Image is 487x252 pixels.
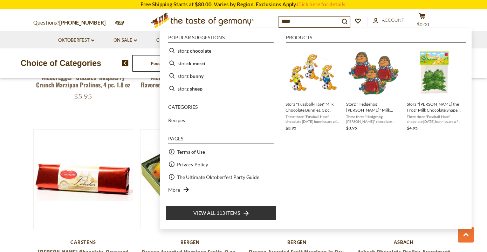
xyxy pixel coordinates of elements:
[286,35,466,43] li: Products
[140,239,240,245] div: Bergen
[165,44,276,57] li: storz chocolate
[177,148,205,156] a: Terms of Use
[165,82,276,95] li: storz sheep
[59,19,106,26] a: [PHONE_NUMBER]
[346,47,401,132] a: Storz "Hedgehog [PERSON_NAME]" Milk Chocolate Shape, 3 pc.These three "Hedgehog [PERSON_NAME]" ch...
[165,57,276,69] li: storck merci
[58,37,94,44] a: Oktoberfest
[140,73,239,97] a: Niederegger "Classics" Espresso Flavored Chocolate Marzipan Pralines, 4 pc. 1.8 oz
[407,101,462,113] span: Storz "[PERSON_NAME] the Frog" Milk Chocolate Shapes, 4 pc.
[168,136,274,144] li: Pages
[186,85,203,93] b: z sheep
[354,239,454,245] div: Asbach
[346,101,401,113] span: Storz "Hedgehog [PERSON_NAME]" Milk Chocolate Shape, 3 pc.
[168,105,274,112] li: Categories
[186,47,211,55] b: z chocolate
[74,92,92,101] span: $5.95
[193,209,240,217] span: View all 113 items
[382,17,404,23] span: Account
[140,130,240,229] img: Bergen Assorted Marzipan Fruits, 9 pc., 4 oz.
[177,173,259,181] a: The Ultimate Oktoberfest Party Guide
[247,239,347,245] div: Bergen
[286,125,296,131] span: $3.95
[286,101,341,113] span: Storz "Fussball-Hase" Milk Chocolate Bunnies, 3 pc.
[165,145,276,158] li: Terms of Use
[412,13,433,30] button: $0.00
[122,60,129,66] img: previous arrow
[114,37,137,44] a: On Sale
[34,130,133,229] img: Carstens Luebeck Chocolate-Covererd Marzipan Loaf, 7 oz.
[373,16,404,24] a: Account
[409,47,460,98] img: Storz Frit the Frog Milk Chocolate
[286,114,341,124] span: These three "Fussball-Hase" chocolate [DATE] bunnies are a fun addition to a child's [DATE] baske...
[407,114,462,124] span: These three "Fussball-Hase" chocolate [DATE] bunnies are a fun addition to a child's [DATE] baske...
[165,158,276,171] li: Privacy Policy
[36,73,130,89] a: Niederegger "Classics" Raspberry Crunch Marzipan Pralines, 4 pc. 1.8 oz
[297,1,347,7] a: Click here for details.
[407,125,418,131] span: $4.95
[33,18,111,27] p: Questions?
[283,44,343,134] li: Storz "Fussball-Hase" Milk Chocolate Bunnies, 3 pc.
[346,125,357,131] span: $3.95
[160,28,472,229] div: Instant Search Results
[417,22,429,27] span: $0.00
[165,69,276,82] li: storz bunny
[286,47,341,132] a: Storz Fussball-HaseStorz "Fussball-Hase" Milk Chocolate Bunnies, 3 pc.These three "Fussball-Hase"...
[177,160,208,168] a: Privacy Policy
[156,37,216,44] a: Christmas - PRE-ORDER
[165,114,276,126] li: Recipes
[346,114,401,124] span: These three "Hedgehog [PERSON_NAME]" chocolate treats are a fun addition to a child's [DATE] bask...
[165,183,276,196] li: More
[186,72,204,80] b: z bunny
[168,35,274,43] li: Popular suggestions
[186,59,205,67] b: ck merci
[151,61,184,66] a: Food By Category
[407,47,462,132] a: Storz Frit the Frog Milk ChocolateStorz "[PERSON_NAME] the Frog" Milk Chocolate Shapes, 4 pc.Thes...
[33,239,133,245] div: Carstens
[343,44,404,134] li: Storz "Hedgehog Eddie" Milk Chocolate Shape, 3 pc.
[288,47,338,98] img: Storz Fussball-Hase
[404,44,465,134] li: Storz "Fritz the Frog" Milk Chocolate Shapes, 4 pc.
[165,171,276,183] li: The Ultimate Oktoberfest Party Guide
[168,116,185,124] a: Recipes
[165,206,276,220] li: View all 113 items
